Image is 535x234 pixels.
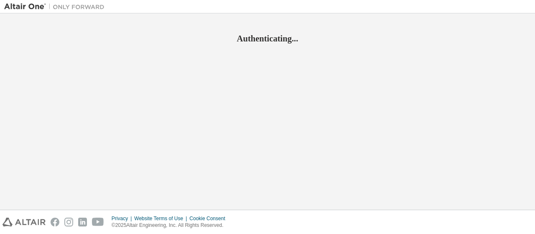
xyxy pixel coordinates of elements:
div: Privacy [112,215,134,222]
img: youtube.svg [92,218,104,226]
p: © 2025 Altair Engineering, Inc. All Rights Reserved. [112,222,230,229]
img: Altair One [4,3,109,11]
img: altair_logo.svg [3,218,46,226]
div: Cookie Consent [189,215,230,222]
h2: Authenticating... [4,33,531,44]
img: facebook.svg [51,218,59,226]
img: linkedin.svg [78,218,87,226]
div: Website Terms of Use [134,215,189,222]
img: instagram.svg [64,218,73,226]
